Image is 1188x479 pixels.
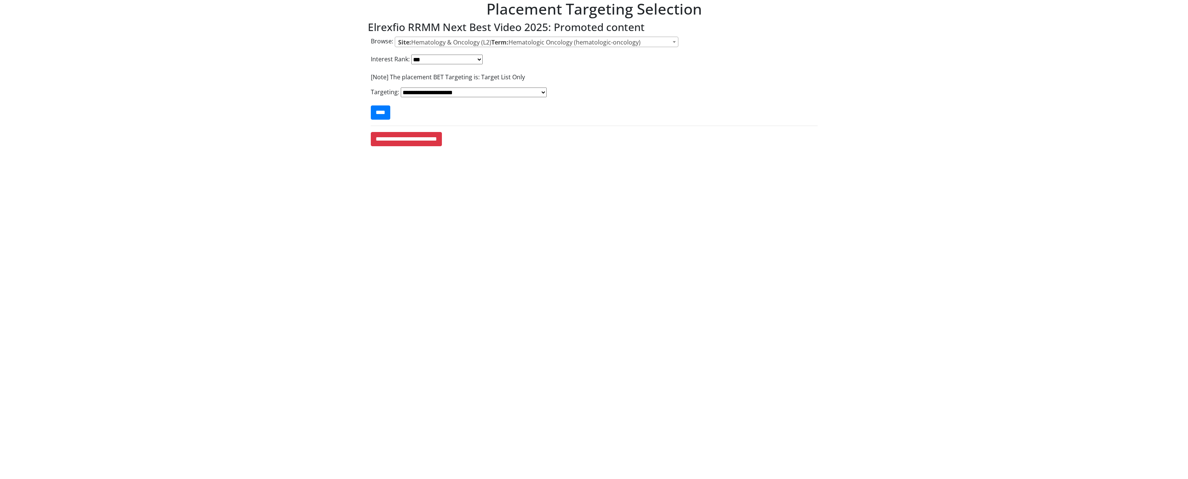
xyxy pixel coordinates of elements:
span: Hematology & Oncology (L2) Hematologic Oncology (hematologic-oncology) [398,38,641,46]
label: Interest Rank: [371,55,410,64]
span: <strong>Site:</strong> Hematology &amp; Oncology (L2) <strong>Term:</strong> Hematologic Oncology... [395,37,678,47]
strong: Term: [491,38,509,46]
h3: Elrexfio RRMM Next Best Video 2025: Promoted content [368,21,821,34]
label: Targeting: [371,87,399,96]
label: Browse: [371,37,393,46]
p: [Note] The placement BET Targeting is: Target List Only [371,73,818,82]
strong: Site: [398,38,411,46]
span: <strong>Site:</strong> Hematology &amp; Oncology (L2) <strong>Term:</strong> Hematologic Oncology... [395,37,678,47]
